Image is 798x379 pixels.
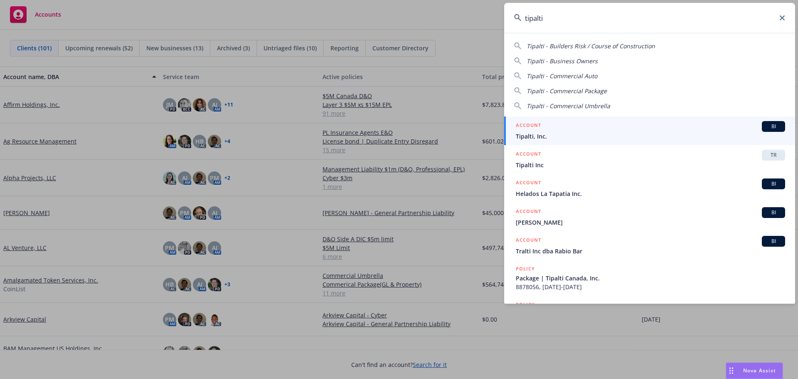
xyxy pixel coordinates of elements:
h5: POLICY [516,300,535,309]
span: Tipalti - Builders Risk / Course of Construction [527,42,655,50]
span: TR [765,151,782,159]
h5: ACCOUNT [516,178,541,188]
span: Tralti Inc dba Rabio Bar [516,247,785,255]
h5: ACCOUNT [516,207,541,217]
span: Tipalti - Business Owners [527,57,598,65]
h5: ACCOUNT [516,236,541,246]
span: BI [765,238,782,245]
a: ACCOUNTBITralti Inc dba Rabio Bar [504,231,795,260]
span: Helados La Tapatia Inc. [516,189,785,198]
input: Search... [504,3,795,33]
a: POLICYPackage | Tipalti Canada, Inc.8878056, [DATE]-[DATE] [504,260,795,296]
span: [PERSON_NAME] [516,218,785,227]
a: ACCOUNTBIHelados La Tapatia Inc. [504,174,795,203]
span: Tipalti Inc [516,161,785,169]
a: ACCOUNTBITipalti, Inc. [504,116,795,145]
span: 8878056, [DATE]-[DATE] [516,282,785,291]
span: Tipalti - Commercial Auto [527,72,597,80]
h5: ACCOUNT [516,150,541,160]
span: Tipalti - Commercial Package [527,87,607,95]
span: Tipalti, Inc. [516,132,785,141]
a: ACCOUNTBI[PERSON_NAME] [504,203,795,231]
h5: POLICY [516,265,535,273]
span: Nova Assist [743,367,776,374]
div: Drag to move [726,363,736,379]
span: BI [765,209,782,216]
span: Tipalti - Commercial Umbrella [527,102,610,110]
span: BI [765,123,782,130]
h5: ACCOUNT [516,121,541,131]
button: Nova Assist [726,362,783,379]
a: ACCOUNTTRTipalti Inc [504,145,795,174]
a: POLICY [504,296,795,332]
span: BI [765,180,782,188]
span: Package | Tipalti Canada, Inc. [516,274,785,282]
